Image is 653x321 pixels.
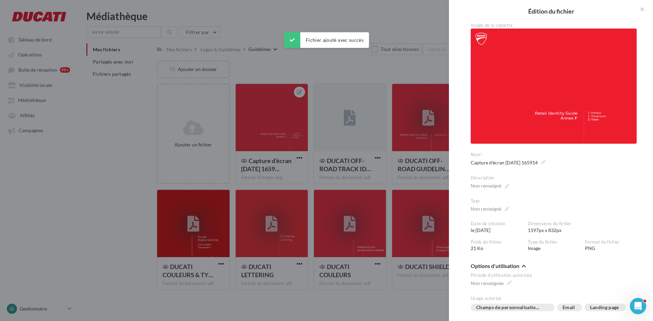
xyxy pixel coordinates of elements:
[471,206,501,212] div: Non renseigné
[471,198,637,204] div: Tags
[471,272,637,279] div: Période d’utilisation autorisée
[528,239,580,245] div: Type du fichier
[471,158,546,167] span: Capture d’écran [DATE] 165914
[471,296,637,302] div: Usage autorisé
[585,239,637,245] div: Format du fichier
[284,32,369,48] div: Fichier ajouté avec succès
[471,221,522,227] div: Date de création
[460,8,642,14] h2: Édition du fichier
[471,263,519,269] span: Options d'utilisation
[590,305,619,310] div: Landing page
[471,221,528,234] div: le [DATE]
[471,181,509,191] span: Non renseigné
[476,305,548,310] span: Champs de personnalisatio...
[528,221,637,227] div: Dimensions du fichier
[471,279,512,288] span: Non renseignée
[471,22,637,29] div: Image de la vignette
[563,305,575,310] div: Email
[471,239,528,252] div: 21 Ko
[471,175,637,181] div: Description
[471,239,522,245] div: Poids du fichier
[585,239,642,252] div: PNG
[471,263,526,271] button: Options d'utilisation
[471,29,637,144] img: Capture d’écran 2025-08-25 165914
[528,221,642,234] div: 1197px x 832px
[630,298,646,314] iframe: Intercom live chat
[528,239,585,252] div: Image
